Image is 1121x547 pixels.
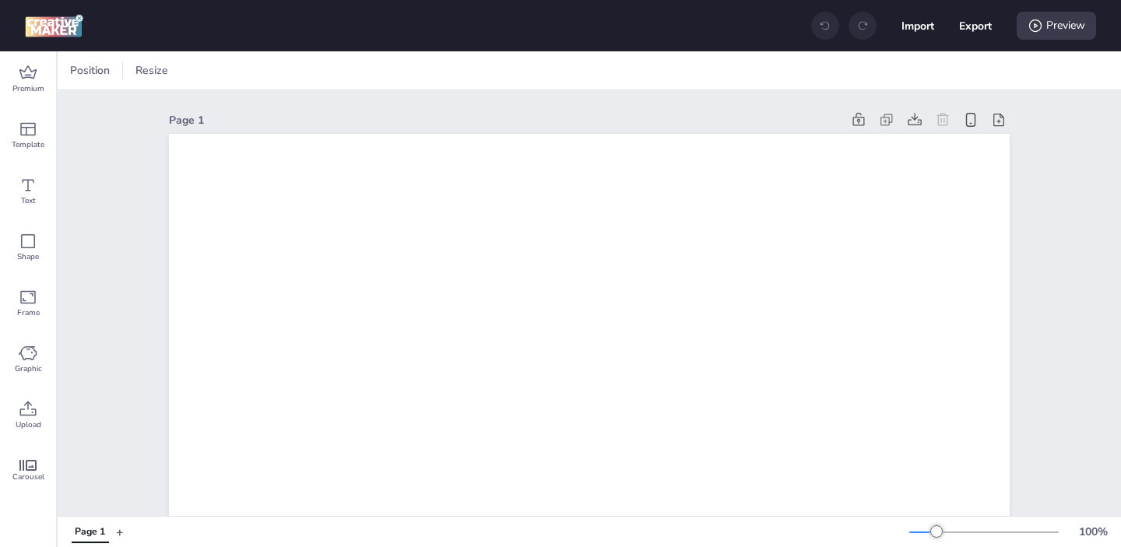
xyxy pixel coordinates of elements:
div: Tabs [64,518,116,545]
span: Premium [12,82,44,95]
span: Graphic [15,363,42,375]
span: Frame [17,307,40,319]
div: Page 1 [169,112,842,128]
span: Template [12,139,44,151]
span: Resize [132,62,171,79]
span: Upload [16,419,41,431]
img: logo Creative Maker [25,14,83,37]
div: Page 1 [75,525,105,539]
button: + [116,518,124,545]
button: Export [959,9,992,42]
button: Import [901,9,934,42]
span: Shape [17,251,39,263]
div: Preview [1017,12,1096,40]
div: 100 % [1074,524,1112,540]
span: Text [21,195,36,207]
span: Carousel [12,471,44,483]
span: Position [67,62,113,79]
